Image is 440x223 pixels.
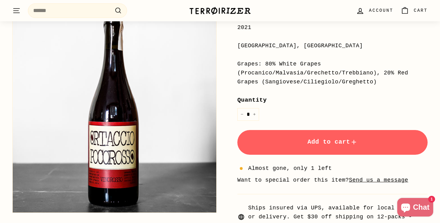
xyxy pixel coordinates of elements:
[369,7,393,14] span: Account
[237,108,259,121] input: quantity
[237,176,428,185] li: Want to special order this item?
[349,177,408,183] a: Send us a message
[352,2,397,20] a: Account
[237,108,247,121] button: Reduce item quantity by one
[397,2,431,20] a: Cart
[237,60,428,86] div: Grapes: 80% White Grapes (Procanico/Malvasia/Grechetto/Trebbiano), 20% Red Grapes (Sangiovese/Cil...
[395,198,435,218] inbox-online-store-chat: Shopify online store chat
[414,7,428,14] span: Cart
[248,164,332,173] span: Almost gone, only 1 left
[237,95,428,105] label: Quantity
[237,130,428,155] button: Add to cart
[250,108,259,121] button: Increase item quantity by one
[237,23,428,32] div: 2021
[307,138,358,145] span: Add to cart
[237,41,428,50] div: [GEOGRAPHIC_DATA], [GEOGRAPHIC_DATA]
